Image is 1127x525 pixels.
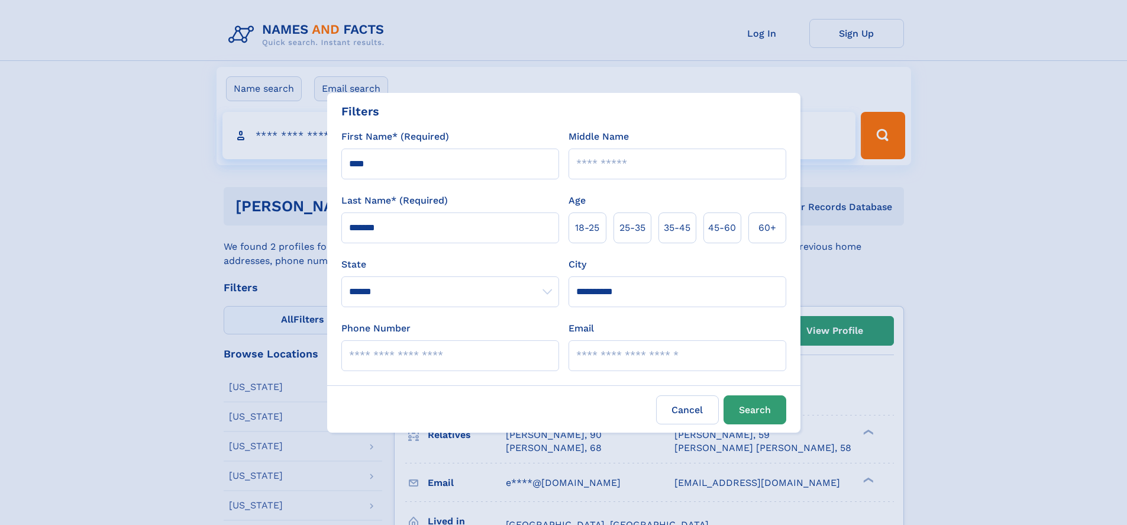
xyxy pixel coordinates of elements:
button: Search [724,395,786,424]
span: 45‑60 [708,221,736,235]
span: 60+ [758,221,776,235]
label: Last Name* (Required) [341,194,448,208]
label: Email [569,321,594,336]
span: 35‑45 [664,221,690,235]
label: First Name* (Required) [341,130,449,144]
div: Filters [341,102,379,120]
label: Phone Number [341,321,411,336]
span: 18‑25 [575,221,599,235]
label: Age [569,194,586,208]
label: Cancel [656,395,719,424]
label: City [569,257,586,272]
span: 25‑35 [619,221,645,235]
label: State [341,257,559,272]
label: Middle Name [569,130,629,144]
